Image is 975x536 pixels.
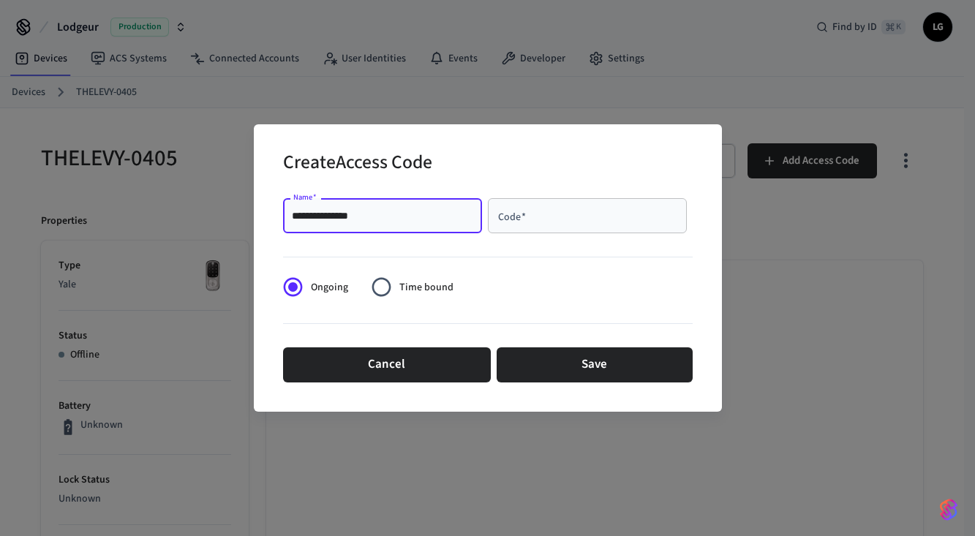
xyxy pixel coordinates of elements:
[399,280,453,295] span: Time bound
[497,347,693,382] button: Save
[283,347,491,382] button: Cancel
[283,142,432,186] h2: Create Access Code
[940,498,957,521] img: SeamLogoGradient.69752ec5.svg
[311,280,348,295] span: Ongoing
[293,192,317,203] label: Name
